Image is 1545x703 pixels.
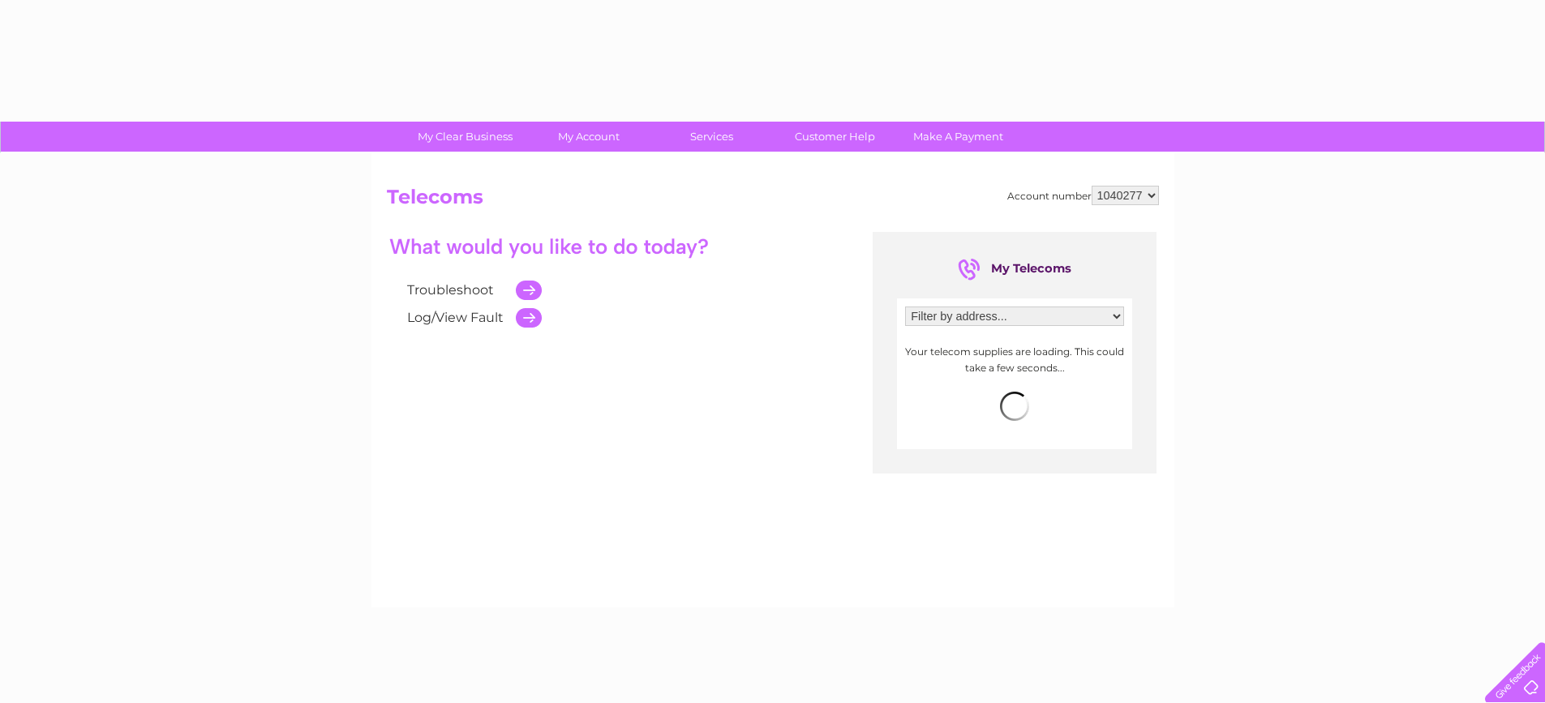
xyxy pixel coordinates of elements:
[1000,392,1029,421] img: loading
[387,186,1159,216] h2: Telecoms
[905,344,1124,375] p: Your telecom supplies are loading. This could take a few seconds...
[891,122,1025,152] a: Make A Payment
[407,282,494,298] a: Troubleshoot
[398,122,532,152] a: My Clear Business
[407,310,504,325] a: Log/View Fault
[768,122,902,152] a: Customer Help
[1007,186,1159,205] div: Account number
[645,122,779,152] a: Services
[521,122,655,152] a: My Account
[958,256,1071,282] div: My Telecoms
